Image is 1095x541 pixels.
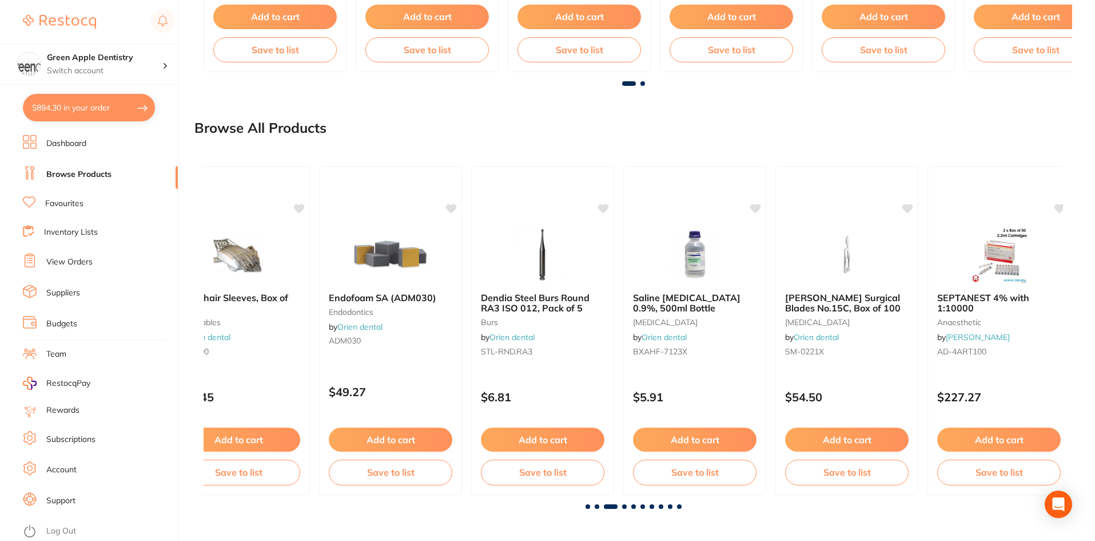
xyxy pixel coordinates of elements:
a: Orien dental [489,332,535,342]
span: Dendia Steel Burs Round RA3 ISO 012, Pack of 5 [481,292,590,314]
button: Save to list [177,460,300,485]
a: Support [46,495,75,507]
button: Save to list [937,460,1061,485]
button: Add to cart [365,5,489,29]
img: Restocq Logo [23,15,96,29]
a: Team [46,349,66,360]
span: Half Chair Sleeves, Box of 225 [177,292,288,314]
button: Save to list [517,37,641,62]
span: by [329,322,383,332]
button: Save to list [670,37,793,62]
a: Orien dental [337,322,383,332]
button: Log Out [23,523,174,541]
button: $894.30 in your order [23,94,155,121]
small: anaesthetic [937,318,1061,327]
a: RestocqPay [23,377,90,390]
span: Endofoam SA (ADM030) [329,292,436,303]
a: Log Out [46,526,76,537]
p: $54.50 [785,390,909,404]
span: by [937,332,1010,342]
small: burs [481,318,604,327]
a: View Orders [46,256,93,268]
small: disposables [177,318,300,327]
span: Saline [MEDICAL_DATA] 0.9%, 500ml Bottle [633,292,740,314]
span: SM-0221X [785,346,824,357]
a: Favourites [45,198,83,210]
a: Dashboard [46,138,86,149]
button: Add to cart [785,428,909,452]
button: Add to cart [481,428,604,452]
p: $227.27 [937,390,1061,404]
p: $6.81 [481,390,604,404]
span: by [481,332,535,342]
a: Orien dental [642,332,687,342]
button: Save to list [329,460,452,485]
span: SEPTANEST 4% with 1:10000 [937,292,1029,314]
button: Save to list [213,37,337,62]
button: Add to cart [670,5,793,29]
button: Save to list [633,460,756,485]
b: SEPTANEST 4% with 1:10000 [937,293,1061,314]
span: RestocqPay [46,378,90,389]
b: Swann-Morton Surgical Blades No.15C, Box of 100 [785,293,909,314]
span: by [177,332,230,342]
a: Rewards [46,405,79,416]
a: Orien dental [185,332,230,342]
a: Inventory Lists [44,227,98,238]
img: Dendia Steel Burs Round RA3 ISO 012, Pack of 5 [505,226,580,283]
button: Save to list [481,460,604,485]
span: STL-RND.RA3 [481,346,532,357]
img: Swann-Morton Surgical Blades No.15C, Box of 100 [810,226,884,283]
a: Restocq Logo [23,9,96,35]
button: Add to cart [822,5,945,29]
h4: Green Apple Dentistry [47,52,162,64]
button: Add to cart [177,428,300,452]
a: [PERSON_NAME] [946,332,1010,342]
a: Budgets [46,318,77,330]
button: Save to list [365,37,489,62]
b: Dendia Steel Burs Round RA3 ISO 012, Pack of 5 [481,293,604,314]
div: Open Intercom Messenger [1045,491,1072,518]
button: Save to list [785,460,909,485]
b: Endofoam SA (ADM030) [329,293,452,303]
img: RestocqPay [23,377,37,390]
button: Save to list [822,37,945,62]
button: Add to cart [937,428,1061,452]
a: Browse Products [46,169,112,180]
small: [MEDICAL_DATA] [633,318,756,327]
span: ADM030 [329,335,361,346]
button: Add to cart [213,5,337,29]
a: Orien dental [794,332,839,342]
button: Add to cart [633,428,756,452]
h2: Browse All Products [194,120,326,136]
span: [PERSON_NAME] Surgical Blades No.15C, Box of 100 [785,292,901,314]
img: SEPTANEST 4% with 1:10000 [962,226,1036,283]
span: AD-4ART100 [937,346,986,357]
p: Switch account [47,65,162,77]
span: by [633,332,687,342]
button: Add to cart [329,428,452,452]
button: Add to cart [517,5,641,29]
img: Saline Sodium Chloride 0.9%, 500ml Bottle [658,226,732,283]
b: Half Chair Sleeves, Box of 225 [177,293,300,314]
span: BXAHF-7123X [633,346,687,357]
img: Half Chair Sleeves, Box of 225 [201,226,276,283]
img: Endofoam SA (ADM030) [353,226,428,283]
small: endodontics [329,307,452,317]
small: [MEDICAL_DATA] [785,318,909,327]
p: $49.27 [329,385,452,398]
a: Account [46,464,77,476]
img: Green Apple Dentistry [18,53,41,76]
a: Suppliers [46,287,80,299]
a: Subscriptions [46,434,95,445]
b: Saline Sodium Chloride 0.9%, 500ml Bottle [633,293,756,314]
p: $5.91 [633,390,756,404]
p: $55.45 [177,390,300,404]
span: by [785,332,839,342]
